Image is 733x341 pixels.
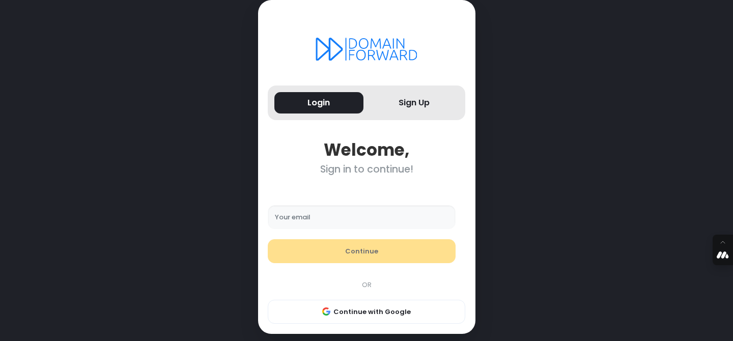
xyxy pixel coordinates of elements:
[268,300,465,324] button: Continue with Google
[268,140,465,160] div: Welcome,
[274,92,363,114] button: Login
[268,163,465,175] div: Sign in to continue!
[263,280,470,290] div: OR
[370,92,459,114] button: Sign Up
